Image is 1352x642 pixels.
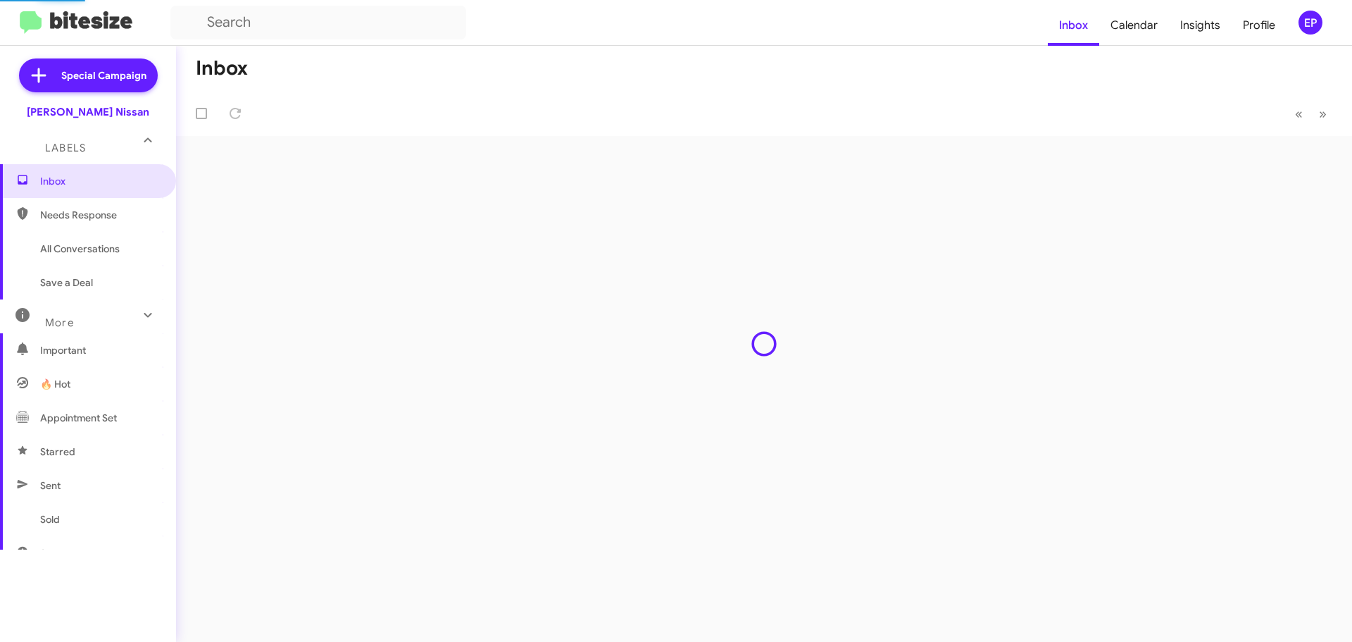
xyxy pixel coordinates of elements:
a: Calendar [1099,5,1169,46]
span: « [1295,105,1303,123]
div: [PERSON_NAME] Nissan [27,105,149,119]
nav: Page navigation example [1287,99,1335,128]
span: Labels [45,142,86,154]
span: Starred [40,445,75,459]
a: Inbox [1048,5,1099,46]
button: Previous [1287,99,1311,128]
span: Special Campaign [61,68,146,82]
a: Special Campaign [19,58,158,92]
span: Sold [40,512,60,526]
span: More [45,316,74,329]
span: Inbox [40,174,160,188]
div: EP [1298,11,1322,35]
a: Profile [1232,5,1287,46]
span: » [1319,105,1327,123]
h1: Inbox [196,57,248,80]
input: Search [170,6,466,39]
button: Next [1310,99,1335,128]
span: Sold Responded [40,546,115,560]
a: Insights [1169,5,1232,46]
span: Appointment Set [40,411,117,425]
span: All Conversations [40,242,120,256]
span: 🔥 Hot [40,377,70,391]
span: Important [40,343,160,357]
span: Needs Response [40,208,160,222]
span: Sent [40,479,61,493]
span: Save a Deal [40,276,93,290]
button: EP [1287,11,1337,35]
